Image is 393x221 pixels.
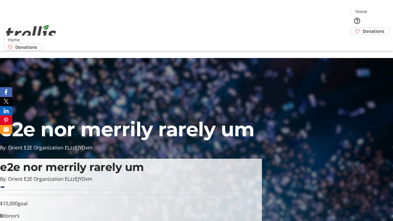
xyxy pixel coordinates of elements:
a: Home [351,8,371,15]
a: Donations [351,28,389,35]
span: Home [355,8,367,15]
img: Orient E2E Organization ELzzEJYDvm's Logo [4,18,58,48]
button: Cart [351,35,363,47]
a: Donations [4,44,42,51]
button: Help [351,15,363,27]
span: Home [8,37,20,43]
span: Donations [363,28,384,34]
a: Home [4,37,24,43]
span: Donations [15,44,37,50]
